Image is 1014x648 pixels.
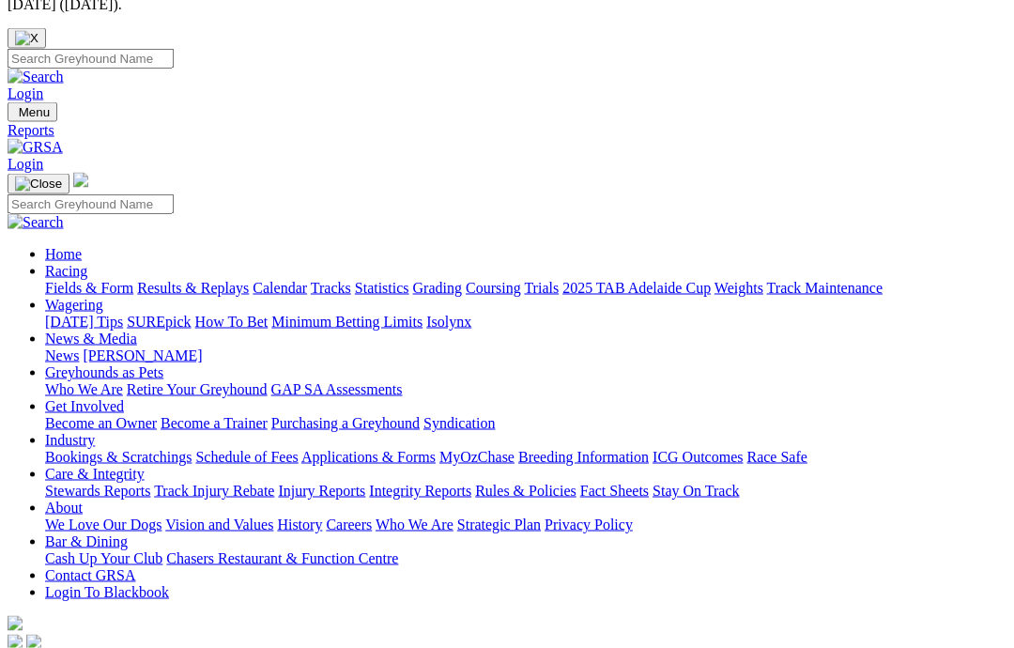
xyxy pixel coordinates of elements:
a: Stay On Track [653,483,739,499]
a: Statistics [355,280,409,296]
a: MyOzChase [439,449,515,465]
a: Privacy Policy [545,517,633,532]
button: Toggle navigation [8,102,57,122]
a: News & Media [45,331,137,347]
a: Contact GRSA [45,567,135,583]
img: Close [15,177,62,192]
a: Track Injury Rebate [154,483,274,499]
a: Greyhounds as Pets [45,364,163,380]
a: Track Maintenance [767,280,883,296]
img: logo-grsa-white.png [8,616,23,631]
a: Purchasing a Greyhound [271,415,420,431]
img: X [15,31,38,46]
a: Retire Your Greyhound [127,381,268,397]
a: Bookings & Scratchings [45,449,192,465]
a: Who We Are [376,517,453,532]
a: Stewards Reports [45,483,150,499]
a: Trials [524,280,559,296]
a: Grading [413,280,462,296]
div: About [45,517,1006,533]
a: News [45,347,79,363]
a: Cash Up Your Club [45,550,162,566]
a: We Love Our Dogs [45,517,161,532]
img: GRSA [8,139,63,156]
a: [DATE] Tips [45,314,123,330]
div: News & Media [45,347,1006,364]
a: Breeding Information [518,449,649,465]
div: Greyhounds as Pets [45,381,1006,398]
a: Fact Sheets [580,483,649,499]
img: logo-grsa-white.png [73,173,88,188]
a: Care & Integrity [45,466,145,482]
a: Industry [45,432,95,448]
a: Rules & Policies [475,483,576,499]
a: Strategic Plan [457,517,541,532]
a: Wagering [45,297,103,313]
a: GAP SA Assessments [271,381,403,397]
button: Toggle navigation [8,174,69,194]
a: About [45,500,83,516]
a: Home [45,246,82,262]
a: How To Bet [195,314,269,330]
img: Search [8,69,64,85]
a: Become a Trainer [161,415,268,431]
div: Wagering [45,314,1006,331]
a: Fields & Form [45,280,133,296]
a: Coursing [466,280,521,296]
a: Racing [45,263,87,279]
a: Tracks [311,280,351,296]
a: Who We Are [45,381,123,397]
a: Syndication [423,415,495,431]
a: Vision and Values [165,517,273,532]
a: Calendar [253,280,307,296]
a: Applications & Forms [301,449,436,465]
span: Menu [19,105,50,119]
a: Minimum Betting Limits [271,314,422,330]
a: [PERSON_NAME] [83,347,202,363]
div: Care & Integrity [45,483,1006,500]
a: Get Involved [45,398,124,414]
a: Schedule of Fees [195,449,298,465]
a: Login To Blackbook [45,584,169,600]
a: Injury Reports [278,483,365,499]
input: Search [8,194,174,214]
a: Results & Replays [137,280,249,296]
div: Get Involved [45,415,1006,432]
a: Weights [714,280,763,296]
div: Industry [45,449,1006,466]
div: Bar & Dining [45,550,1006,567]
a: History [277,517,322,532]
a: Login [8,85,43,101]
a: Login [8,156,43,172]
img: Search [8,214,64,231]
a: Bar & Dining [45,533,128,549]
a: Isolynx [426,314,471,330]
input: Search [8,49,174,69]
a: Integrity Reports [369,483,471,499]
div: Racing [45,280,1006,297]
a: 2025 TAB Adelaide Cup [562,280,711,296]
a: Chasers Restaurant & Function Centre [166,550,398,566]
a: Careers [326,517,372,532]
a: Reports [8,122,1006,139]
button: Close [8,28,46,49]
a: ICG Outcomes [653,449,743,465]
a: Become an Owner [45,415,157,431]
a: Race Safe [746,449,807,465]
a: SUREpick [127,314,191,330]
